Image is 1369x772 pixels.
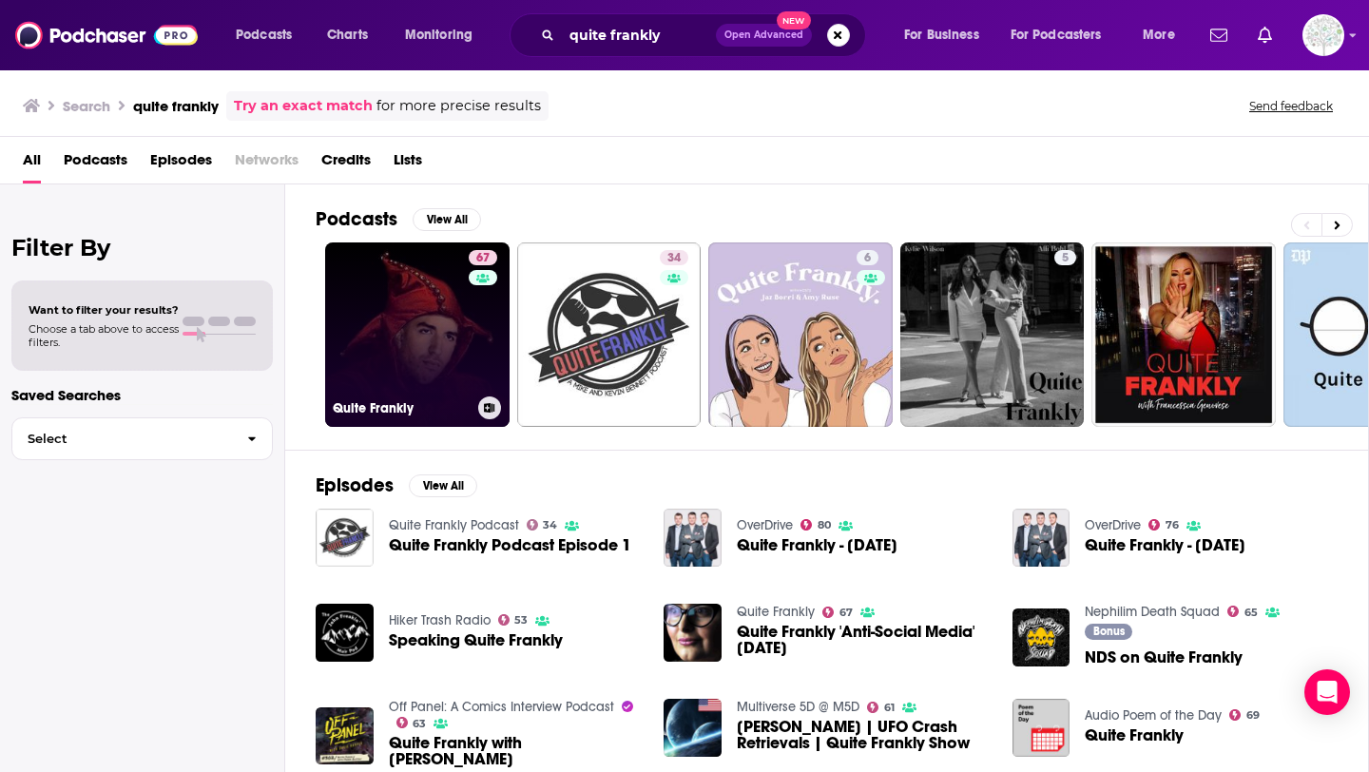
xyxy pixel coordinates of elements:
a: 6 [708,242,893,427]
img: Quite Frankly - November 11th, 2022 [1012,509,1070,567]
a: 6 [857,250,878,265]
img: Speaking Quite Frankly [316,604,374,662]
img: Quite Frankly 'Anti-Social Media' 4/13/16 [664,604,722,662]
button: open menu [392,20,497,50]
span: Bonus [1093,626,1125,637]
div: Search podcasts, credits, & more... [528,13,884,57]
a: Quite Frankly - November 11th, 2022 [737,537,897,553]
span: Choose a tab above to access filters. [29,322,179,349]
span: Podcasts [236,22,292,48]
img: NDS on Quite Frankly [1012,608,1070,666]
a: 67 [469,250,497,265]
a: 5 [1054,250,1076,265]
span: 34 [543,521,557,530]
a: OverDrive [1085,517,1141,533]
span: Open Advanced [724,30,803,40]
button: Open AdvancedNew [716,24,812,47]
span: Want to filter your results? [29,303,179,317]
span: 69 [1246,711,1260,720]
a: Try an exact match [234,95,373,117]
a: 65 [1227,606,1258,617]
span: Quite Frankly - [DATE] [737,537,897,553]
span: More [1143,22,1175,48]
img: Timothy Alberino | UFO Crash Retrievals | Quite Frankly Show [664,699,722,757]
a: Quite Frankly 'Anti-Social Media' 4/13/16 [737,624,990,656]
h3: Search [63,97,110,115]
img: Quite Frankly [1012,699,1070,757]
span: [PERSON_NAME] | UFO Crash Retrievals | Quite Frankly Show [737,719,990,751]
span: for more precise results [376,95,541,117]
a: Podcasts [64,145,127,183]
span: 76 [1166,521,1179,530]
a: NDS on Quite Frankly [1085,649,1243,666]
span: 53 [514,616,528,625]
span: 80 [818,521,831,530]
a: Multiverse 5D @ M5D [737,699,859,715]
a: Show notifications dropdown [1250,19,1280,51]
span: 67 [476,249,490,268]
button: open menu [222,20,317,50]
h3: Quite Frankly [333,400,471,416]
a: Quite Frankly with Frank Quitely [389,735,642,767]
img: Podchaser - Follow, Share and Rate Podcasts [15,17,198,53]
a: Speaking Quite Frankly [389,632,563,648]
h2: Filter By [11,234,273,261]
a: 53 [498,614,529,626]
span: 65 [1244,608,1258,617]
a: Episodes [150,145,212,183]
a: EpisodesView All [316,473,477,497]
h2: Episodes [316,473,394,497]
button: open menu [998,20,1129,50]
a: Credits [321,145,371,183]
img: Quite Frankly Podcast Episode 1 [316,509,374,567]
a: Hiker Trash Radio [389,612,491,628]
h3: quite frankly [133,97,219,115]
a: 61 [867,702,895,713]
span: For Podcasters [1011,22,1102,48]
img: Quite Frankly - November 11th, 2022 [664,509,722,567]
a: 67Quite Frankly [325,242,510,427]
a: Audio Poem of the Day [1085,707,1222,724]
div: Open Intercom Messenger [1304,669,1350,715]
button: View All [413,208,481,231]
span: 5 [1062,249,1069,268]
span: Quite Frankly with [PERSON_NAME] [389,735,642,767]
span: Monitoring [405,22,472,48]
a: Quite Frankly - November 11th, 2022 [1085,537,1245,553]
span: Quite Frankly - [DATE] [1085,537,1245,553]
p: Saved Searches [11,386,273,404]
a: 34 [517,242,702,427]
a: Quite Frankly [1085,727,1184,743]
img: User Profile [1302,14,1344,56]
span: Select [12,433,232,445]
a: 76 [1148,519,1179,531]
button: open menu [1129,20,1199,50]
a: All [23,145,41,183]
a: 80 [800,519,831,531]
button: Show profile menu [1302,14,1344,56]
button: open menu [891,20,1003,50]
a: 69 [1229,709,1260,721]
a: 34 [527,519,558,531]
input: Search podcasts, credits, & more... [562,20,716,50]
span: Charts [327,22,368,48]
img: Quite Frankly with Frank Quitely [316,707,374,765]
span: Logged in as WunderTanya [1302,14,1344,56]
a: Quite Frankly Podcast Episode 1 [389,537,631,553]
a: Quite Frankly Podcast [389,517,519,533]
a: Nephilim Death Squad [1085,604,1220,620]
a: Lists [394,145,422,183]
a: Timothy Alberino | UFO Crash Retrievals | Quite Frankly Show [737,719,990,751]
span: 61 [884,704,895,712]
